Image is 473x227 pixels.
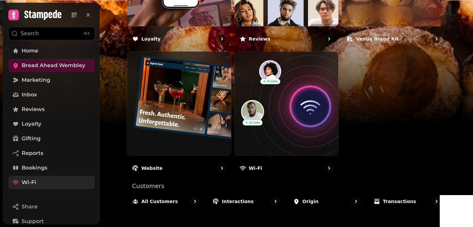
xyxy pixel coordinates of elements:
[326,36,332,42] svg: go to
[8,27,95,40] button: Search⌘K
[249,36,270,42] p: Reviews
[219,165,225,171] svg: go to
[433,36,440,42] svg: go to
[8,147,95,160] a: Reports
[8,88,95,101] a: Inbox
[141,36,161,42] p: Loyalty
[22,76,50,84] span: Marketing
[22,47,38,55] span: Home
[383,198,416,205] p: Transactions
[234,51,339,178] a: Wi-FiWi-Fi
[219,36,225,42] svg: go to
[8,117,95,131] a: Loyalty
[249,165,262,171] p: Wi-Fi
[8,73,95,87] a: Marketing
[141,165,163,171] p: Website
[8,200,95,213] button: Share
[22,217,44,225] span: Support
[326,165,332,171] svg: go to
[127,52,231,156] img: Website
[22,91,37,99] span: Inbox
[132,183,446,189] p: Customers
[22,149,43,157] span: Reports
[353,198,359,205] svg: go to
[8,176,95,189] a: Wi-Fi
[8,44,95,57] a: Home
[22,61,85,69] span: Bread Ahead Wembley
[8,103,95,116] a: Reviews
[433,198,440,205] svg: go to
[207,192,285,211] a: Interactions
[22,105,45,113] span: Reviews
[82,30,92,37] div: ⌘K
[440,195,473,227] iframe: Chat Widget
[302,198,318,205] p: Origin
[8,59,95,72] a: Bread Ahead Wembley
[235,52,339,156] img: Wi-Fi
[127,192,205,211] a: All customers
[192,198,198,205] svg: go to
[127,51,232,178] a: WebsiteWebsite
[22,135,41,143] span: Gifting
[22,164,47,172] span: Bookings
[356,36,398,42] p: Venue brand kit
[288,192,366,211] a: Origin
[141,198,178,205] p: All customers
[8,132,95,145] a: Gifting
[22,203,38,211] span: Share
[22,178,36,186] span: Wi-Fi
[272,198,279,205] svg: go to
[368,192,446,211] a: Transactions
[222,198,253,205] p: Interactions
[8,161,95,174] a: Bookings
[22,120,41,128] span: Loyalty
[21,30,39,38] p: Search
